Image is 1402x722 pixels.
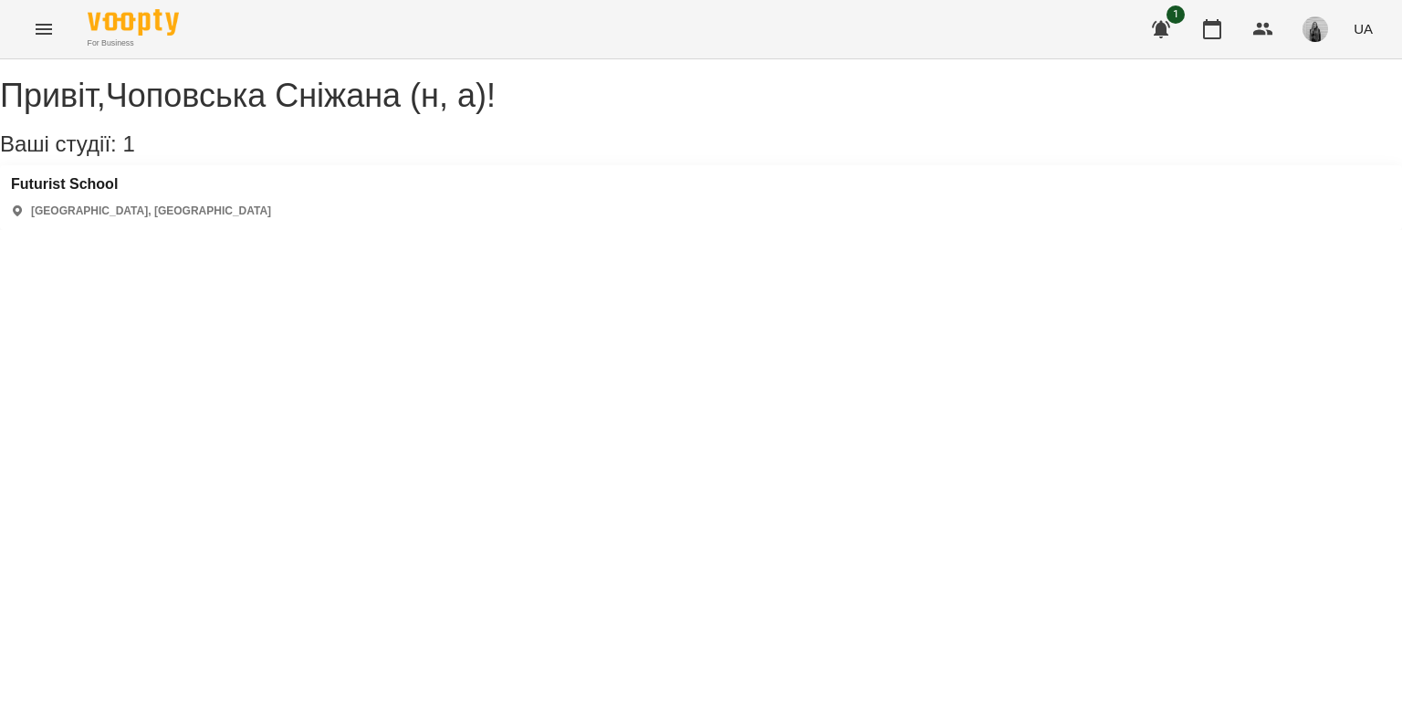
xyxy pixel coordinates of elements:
[88,37,179,49] span: For Business
[11,176,271,193] a: Futurist School
[1346,12,1380,46] button: UA
[31,204,271,219] p: [GEOGRAPHIC_DATA], [GEOGRAPHIC_DATA]
[1303,16,1328,42] img: 465148d13846e22f7566a09ee851606a.jpeg
[88,9,179,36] img: Voopty Logo
[1354,19,1373,38] span: UA
[122,131,134,156] span: 1
[22,7,66,51] button: Menu
[1167,5,1185,24] span: 1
